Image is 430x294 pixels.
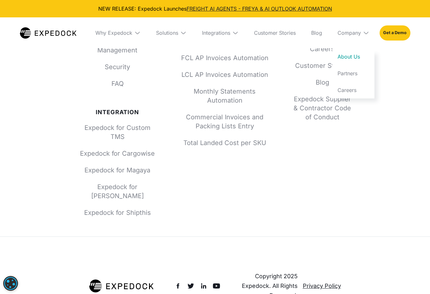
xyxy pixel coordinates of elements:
div: NEW RELEASE: Expedock Launches [5,5,425,12]
a: FREIGHT AI AGENTS - FREYA & AI OUTLOOK AUTOMATION [187,5,332,12]
iframe: Chat Widget [398,263,430,294]
a: Customer Stories [294,61,351,70]
div: Solutions [156,30,178,36]
a: Careers [294,44,351,53]
a: Partners [332,65,374,82]
div: Why Expedock [90,17,146,48]
a: Expedock for Magaya [79,166,156,175]
a: Security [79,62,156,71]
a: Careers [332,82,374,98]
a: Get a Demo [380,25,410,40]
div: Integrations [202,30,230,36]
a: Expedock for Cargowise [79,149,156,158]
a: Total Landed Cost per SKU [177,138,273,147]
a: Monthly Statements Automation [177,87,273,105]
div: Chat-Widget [398,263,430,294]
a: Commercial Invoices and Packing Lists Entry [177,113,273,131]
a: Blog [294,78,351,87]
a: Expedock for Custom TMS [79,123,156,141]
a: Customer Stories [249,17,301,48]
div: Company [338,30,361,36]
div: Company [332,17,374,48]
a: Privacy Policy [303,281,341,291]
a: FCL AP Invoices Automation [177,53,273,62]
div: Solutions [151,17,192,48]
div: Why Expedock [95,30,132,36]
a: Expedock for [PERSON_NAME] [79,182,156,200]
a: Blog [306,17,327,48]
a: Expedock for Shipthis [79,208,156,217]
a: About Us [332,48,374,65]
a: Expedock Supplier & Contractor Code of Conduct [294,95,351,122]
nav: Company [332,48,374,98]
div: Integrations [197,17,244,48]
a: LCL AP Invoices Automation [177,70,273,79]
div: Integration [79,109,156,116]
a: FAQ [79,79,156,88]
